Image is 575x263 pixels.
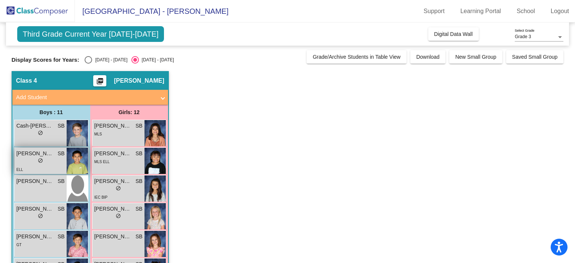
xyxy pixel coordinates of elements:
[416,54,439,60] span: Download
[428,27,479,41] button: Digital Data Wall
[94,177,132,185] span: [PERSON_NAME]
[38,158,43,163] span: do_not_disturb_alt
[313,54,401,60] span: Grade/Archive Students in Table View
[545,5,575,17] a: Logout
[307,50,407,64] button: Grade/Archive Students in Table View
[58,150,65,158] span: SB
[94,150,132,158] span: [PERSON_NAME]
[94,160,110,164] span: MLS ELL
[92,56,127,63] div: [DATE] - [DATE]
[434,31,473,37] span: Digital Data Wall
[12,56,79,63] span: Display Scores for Years:
[454,5,507,17] a: Learning Portal
[139,56,174,63] div: [DATE] - [DATE]
[515,34,531,39] span: Grade 3
[85,56,174,64] mat-radio-group: Select an option
[38,213,43,218] span: do_not_disturb_alt
[58,205,65,213] span: SB
[136,177,143,185] span: SB
[16,177,54,185] span: [PERSON_NAME]
[38,130,43,135] span: do_not_disturb_alt
[90,105,168,120] div: Girls: 12
[449,50,502,64] button: New Small Group
[136,205,143,213] span: SB
[512,54,557,60] span: Saved Small Group
[511,5,541,17] a: School
[16,150,54,158] span: [PERSON_NAME]
[136,122,143,130] span: SB
[94,132,102,136] span: MLS
[12,90,168,105] mat-expansion-panel-header: Add Student
[75,5,228,17] span: [GEOGRAPHIC_DATA] - [PERSON_NAME]
[58,233,65,241] span: SB
[94,122,132,130] span: [PERSON_NAME]
[16,233,54,241] span: [PERSON_NAME]
[94,195,108,199] span: IEC BIP
[16,205,54,213] span: [PERSON_NAME]
[114,77,164,85] span: [PERSON_NAME]
[136,233,143,241] span: SB
[58,177,65,185] span: SB
[455,54,496,60] span: New Small Group
[16,93,155,102] mat-panel-title: Add Student
[506,50,563,64] button: Saved Small Group
[410,50,445,64] button: Download
[418,5,451,17] a: Support
[16,122,54,130] span: Cash-[PERSON_NAME]
[16,168,23,172] span: ELL
[95,77,104,88] mat-icon: picture_as_pdf
[116,213,121,218] span: do_not_disturb_alt
[94,233,132,241] span: [PERSON_NAME]
[17,26,164,42] span: Third Grade Current Year [DATE]-[DATE]
[136,150,143,158] span: SB
[16,243,22,247] span: GT
[58,122,65,130] span: SB
[16,77,37,85] span: Class 4
[94,205,132,213] span: [PERSON_NAME]
[12,105,90,120] div: Boys : 11
[116,186,121,191] span: do_not_disturb_alt
[93,75,106,86] button: Print Students Details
